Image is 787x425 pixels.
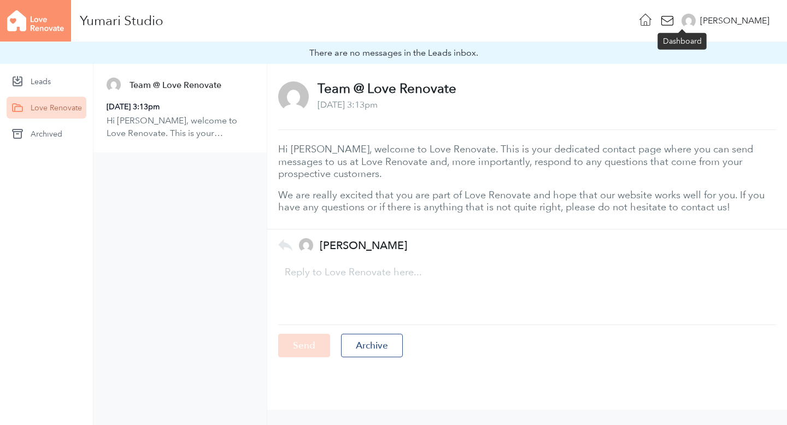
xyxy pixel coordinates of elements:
[278,81,309,112] img: 74a32bb7b74923f401186557a47c9245.png
[93,64,267,152] a: Team @ Love Renovate August 11, 2025 3:13pm Hi [PERSON_NAME], welcome to Love Renovate. This is y...
[7,70,86,92] a: Leads
[700,14,770,27] div: [PERSON_NAME]
[107,102,160,111] time: August 11, 2025 3:13pm
[130,79,221,91] h5: Team @ Love Renovate
[278,143,776,180] p: Hi [PERSON_NAME], welcome to Love Renovate. This is your dedicated contact page where you can sen...
[682,14,696,28] img: b707d2b707f1e402b06a50f64b0289dc.png
[7,123,86,145] a: Archived
[278,239,292,251] img: icon-reply-ac834aec54204c063c573bf1a4dfd4ea31506a4d00da0e2d5d9750c7fac4ec2a.png
[320,239,407,252] h5: [PERSON_NAME]
[278,334,330,357] input: Send
[332,339,403,350] a: Archive
[299,238,313,252] img: b707d2b707f1e402b06a50f64b0289dc.png
[341,334,403,357] div: Archive
[107,115,254,139] p: Hi [PERSON_NAME], welcome to Love Renovate. This is your dedicated contact page where you can sen...
[278,189,776,214] p: We are really excited that you are part of Love Renovate and hope that our website works well for...
[318,82,456,95] p: Team @ Love Renovate
[318,99,378,110] time: August 11, 2025 3:13pm
[107,78,121,92] img: 74a32bb7b74923f401186557a47c9245.png
[7,97,86,119] a: Love Renovate
[80,16,163,25] div: Yumari Studio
